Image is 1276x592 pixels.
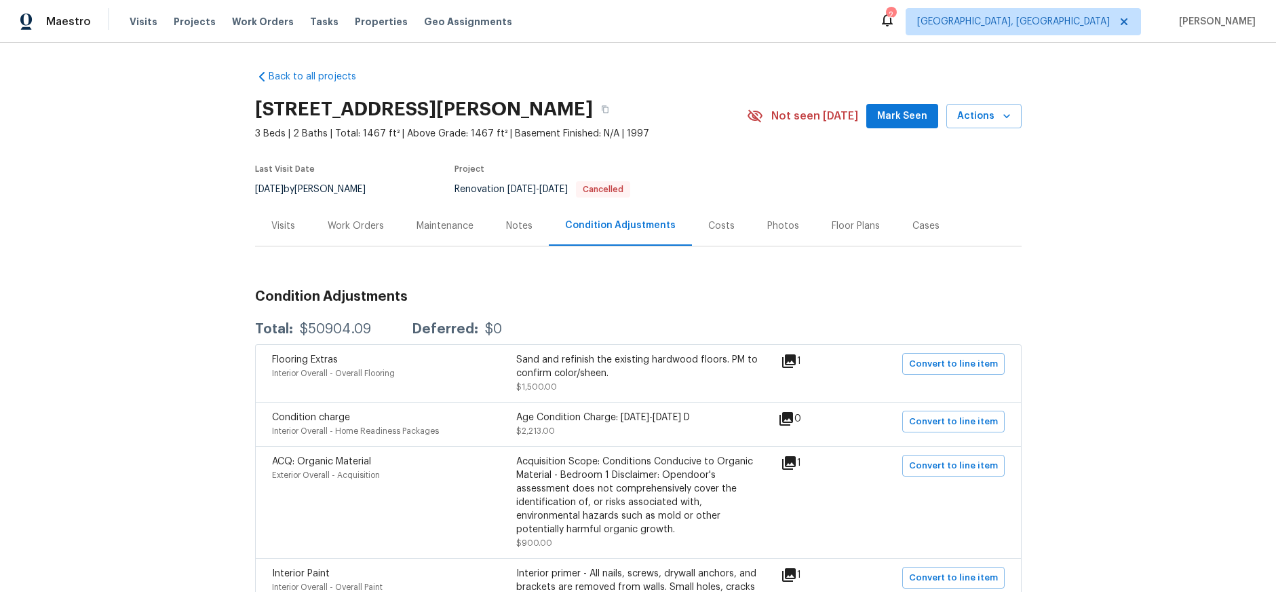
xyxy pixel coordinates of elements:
[902,411,1005,432] button: Convert to line item
[232,15,294,29] span: Work Orders
[771,109,858,123] span: Not seen [DATE]
[255,181,382,198] div: by [PERSON_NAME]
[412,322,478,336] div: Deferred:
[886,8,895,22] div: 2
[1174,15,1256,29] span: [PERSON_NAME]
[781,455,845,471] div: 1
[781,567,845,583] div: 1
[781,353,845,369] div: 1
[310,17,339,26] span: Tasks
[917,15,1110,29] span: [GEOGRAPHIC_DATA], [GEOGRAPHIC_DATA]
[272,569,330,578] span: Interior Paint
[909,458,998,474] span: Convert to line item
[255,165,315,173] span: Last Visit Date
[909,414,998,430] span: Convert to line item
[946,104,1022,129] button: Actions
[272,413,350,422] span: Condition charge
[902,353,1005,375] button: Convert to line item
[577,185,629,193] span: Cancelled
[255,185,284,194] span: [DATE]
[832,219,880,233] div: Floor Plans
[485,322,502,336] div: $0
[355,15,408,29] span: Properties
[255,322,293,336] div: Total:
[272,457,371,466] span: ACQ: Organic Material
[272,355,338,365] span: Flooring Extras
[767,219,799,233] div: Photos
[909,356,998,372] span: Convert to line item
[255,290,1022,303] h3: Condition Adjustments
[46,15,91,29] span: Maestro
[778,411,845,427] div: 0
[539,185,568,194] span: [DATE]
[272,427,439,435] span: Interior Overall - Home Readiness Packages
[902,455,1005,477] button: Convert to line item
[455,165,484,173] span: Project
[506,219,533,233] div: Notes
[272,369,395,377] span: Interior Overall - Overall Flooring
[902,567,1005,589] button: Convert to line item
[516,411,760,424] div: Age Condition Charge: [DATE]-[DATE] D
[272,471,380,479] span: Exterior Overall - Acquisition
[866,104,938,129] button: Mark Seen
[271,219,295,233] div: Visits
[912,219,940,233] div: Cases
[328,219,384,233] div: Work Orders
[272,583,383,591] span: Interior Overall - Overall Paint
[174,15,216,29] span: Projects
[516,353,760,380] div: Sand and refinish the existing hardwood floors. PM to confirm color/sheen.
[130,15,157,29] span: Visits
[255,103,593,116] h2: [STREET_ADDRESS][PERSON_NAME]
[593,97,617,122] button: Copy Address
[909,570,998,586] span: Convert to line item
[516,427,555,435] span: $2,213.00
[255,70,385,84] a: Back to all projects
[565,219,676,232] div: Condition Adjustments
[516,539,552,547] span: $900.00
[424,15,512,29] span: Geo Assignments
[300,322,371,336] div: $50904.09
[417,219,473,233] div: Maintenance
[507,185,536,194] span: [DATE]
[507,185,568,194] span: -
[957,108,1011,125] span: Actions
[255,127,747,141] span: 3 Beds | 2 Baths | Total: 1467 ft² | Above Grade: 1467 ft² | Basement Finished: N/A | 1997
[877,108,927,125] span: Mark Seen
[455,185,630,194] span: Renovation
[708,219,735,233] div: Costs
[516,383,557,391] span: $1,500.00
[516,455,760,536] div: Acquisition Scope: Conditions Conducive to Organic Material - Bedroom 1 Disclaimer: Opendoor's as...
